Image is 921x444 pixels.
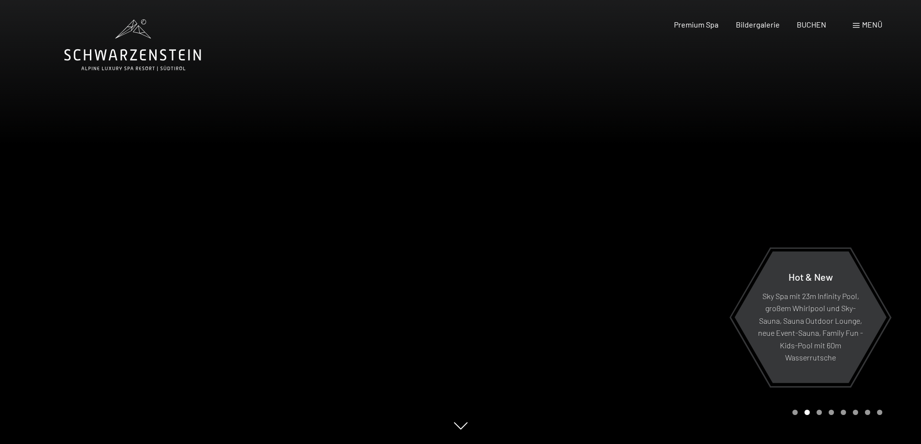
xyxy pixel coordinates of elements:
[804,410,810,415] div: Carousel Page 2 (Current Slide)
[829,410,834,415] div: Carousel Page 4
[734,251,887,384] a: Hot & New Sky Spa mit 23m Infinity Pool, großem Whirlpool und Sky-Sauna, Sauna Outdoor Lounge, ne...
[789,410,882,415] div: Carousel Pagination
[736,20,780,29] a: Bildergalerie
[862,20,882,29] span: Menü
[758,289,863,364] p: Sky Spa mit 23m Infinity Pool, großem Whirlpool und Sky-Sauna, Sauna Outdoor Lounge, neue Event-S...
[865,410,870,415] div: Carousel Page 7
[792,410,798,415] div: Carousel Page 1
[841,410,846,415] div: Carousel Page 5
[817,410,822,415] div: Carousel Page 3
[797,20,826,29] a: BUCHEN
[877,410,882,415] div: Carousel Page 8
[674,20,718,29] a: Premium Spa
[853,410,858,415] div: Carousel Page 6
[789,271,833,282] span: Hot & New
